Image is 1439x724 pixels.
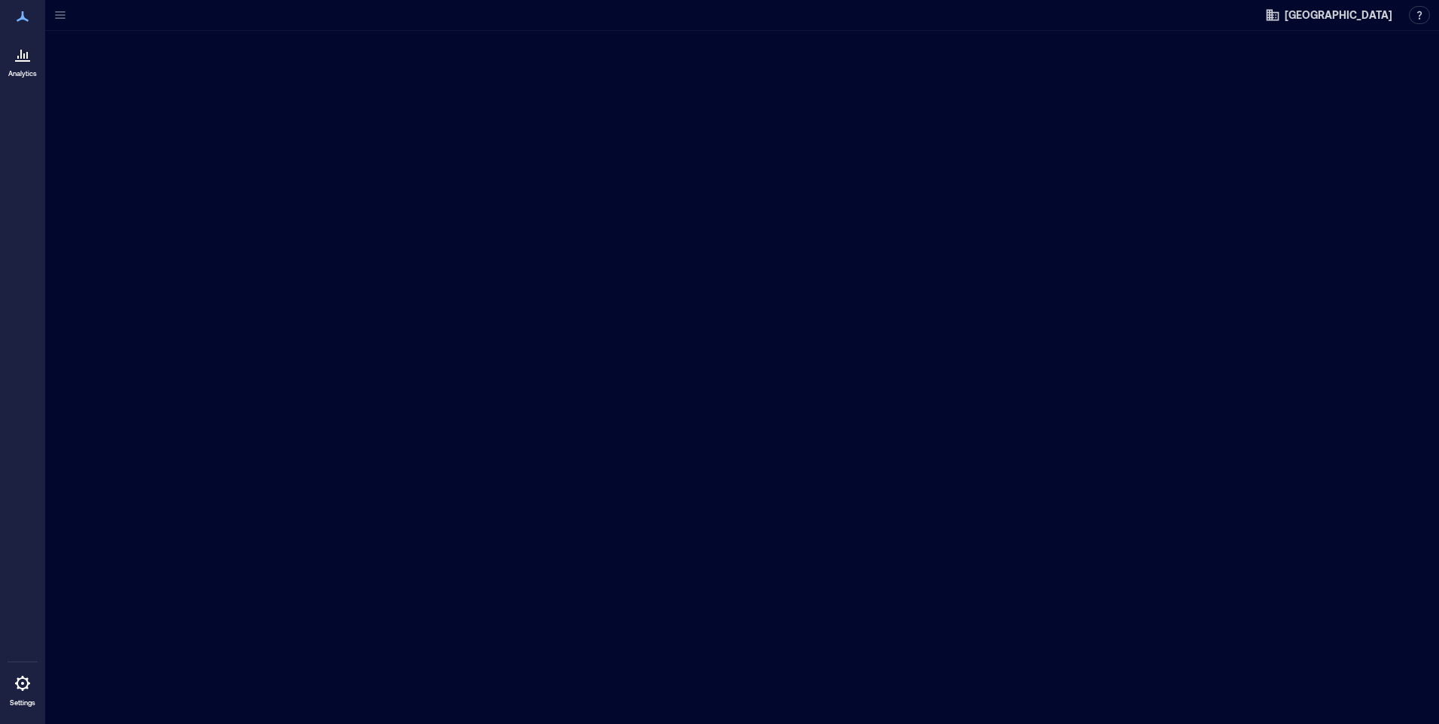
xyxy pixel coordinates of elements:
[1285,8,1392,23] span: [GEOGRAPHIC_DATA]
[1261,3,1397,27] button: [GEOGRAPHIC_DATA]
[5,665,41,712] a: Settings
[8,69,37,78] p: Analytics
[10,698,35,707] p: Settings
[4,36,41,83] a: Analytics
